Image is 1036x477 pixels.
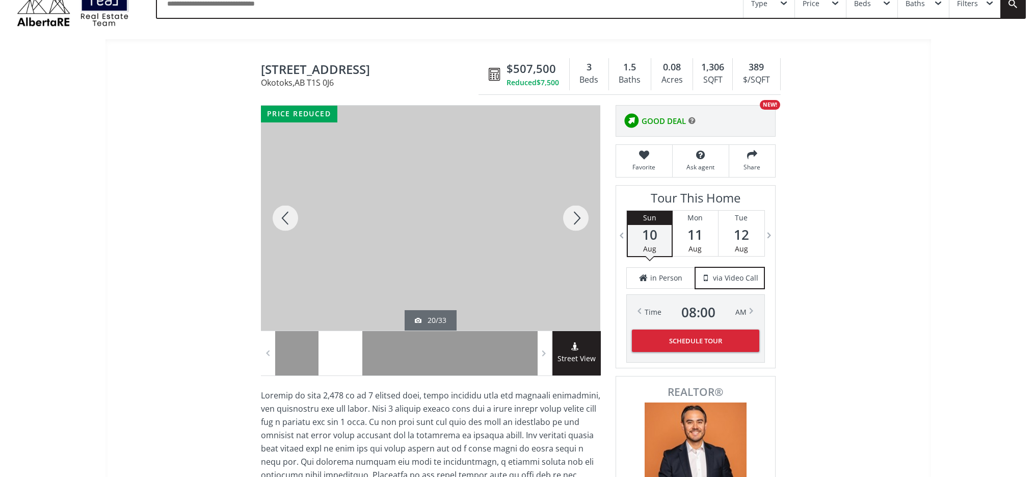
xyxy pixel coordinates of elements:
span: 12 [719,228,764,242]
div: Tue [719,211,764,225]
span: $507,500 [507,61,556,77]
span: in Person [650,273,682,283]
div: 3 [575,61,603,74]
span: Aug [688,244,702,254]
span: 1,306 [701,61,724,74]
span: Street View [552,353,601,365]
div: Sun [628,211,672,225]
div: SQFT [698,72,727,88]
span: Aug [643,244,656,254]
div: price reduced [261,106,337,122]
div: Mon [673,211,718,225]
span: 481 Cimarron Boulevard [261,63,484,79]
span: 08 : 00 [681,305,715,319]
div: 1.5 [614,61,646,74]
div: 0.08 [656,61,687,74]
div: Reduced [507,78,559,88]
span: via Video Call [713,273,758,283]
div: 389 [738,61,775,74]
div: Acres [656,72,687,88]
span: Share [734,163,770,171]
div: $/SQFT [738,72,775,88]
div: Baths [614,72,646,88]
div: 481 Cimarron Boulevard Okotoks, AB T1S 0J6 - Photo 20 of 33 [261,106,600,331]
span: 11 [673,228,718,242]
div: Beds [575,72,603,88]
h3: Tour This Home [626,191,765,210]
div: NEW! [760,100,780,110]
span: 10 [628,228,672,242]
span: Okotoks , AB T1S 0J6 [261,79,484,87]
img: rating icon [621,111,642,131]
span: Aug [735,244,748,254]
div: 20/33 [415,315,446,325]
span: Ask agent [678,163,724,171]
button: Schedule Tour [632,330,759,352]
span: Favorite [621,163,667,171]
div: Time AM [645,305,747,319]
span: REALTOR® [627,387,764,397]
span: $7,500 [537,78,559,88]
span: GOOD DEAL [642,116,686,127]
